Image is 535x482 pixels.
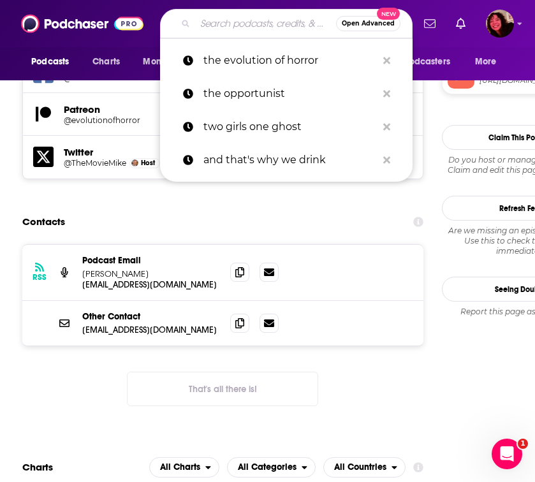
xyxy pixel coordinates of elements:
[203,44,377,77] p: the evolution of horror
[195,13,336,34] input: Search podcasts, credits, & more...
[64,115,367,125] a: @evolutionofhorror
[131,159,138,166] img: Mike Muncer
[149,457,219,478] button: open menu
[134,50,205,74] button: open menu
[381,50,469,74] button: open menu
[323,457,406,478] h2: Countries
[92,53,120,71] span: Charts
[64,146,367,158] h5: Twitter
[82,279,220,290] p: [EMAIL_ADDRESS][DOMAIN_NAME]
[451,13,471,34] a: Show notifications dropdown
[64,103,367,115] h5: Patreon
[82,311,220,322] p: Other Contact
[486,10,514,38] img: User Profile
[486,10,514,38] button: Show profile menu
[82,268,220,279] p: [PERSON_NAME]
[160,9,413,38] div: Search podcasts, credits, & more...
[21,11,143,36] img: Podchaser - Follow, Share and Rate Podcasts
[31,53,69,71] span: Podcasts
[22,461,53,473] h2: Charts
[84,50,128,74] a: Charts
[143,53,188,71] span: Monitoring
[82,255,220,266] p: Podcast Email
[160,143,413,177] a: and that's why we drink
[64,158,126,168] a: @TheMovieMike
[203,77,377,110] p: the opportunist
[82,325,220,335] p: [EMAIL_ADDRESS][DOMAIN_NAME]
[492,439,522,469] iframe: Intercom live chat
[377,8,400,20] span: New
[238,463,297,472] span: All Categories
[149,457,219,478] h2: Platforms
[160,44,413,77] a: the evolution of horror
[33,272,47,282] h3: RSS
[64,115,156,125] h5: @evolutionofhorror
[475,53,497,71] span: More
[203,143,377,177] p: and that's why we drink
[227,457,316,478] button: open menu
[389,53,450,71] span: For Podcasters
[336,16,400,31] button: Open AdvancedNew
[342,20,395,27] span: Open Advanced
[127,372,318,406] button: Nothing here.
[227,457,316,478] h2: Categories
[334,463,386,472] span: All Countries
[160,77,413,110] a: the opportunist
[486,10,514,38] span: Logged in as Kathryn-Musilek
[419,13,441,34] a: Show notifications dropdown
[22,210,65,234] h2: Contacts
[160,110,413,143] a: two girls one ghost
[141,159,155,167] span: Host
[466,50,513,74] button: open menu
[323,457,406,478] button: open menu
[518,439,528,449] span: 1
[160,463,200,472] span: All Charts
[22,50,85,74] button: open menu
[203,110,377,143] p: two girls one ghost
